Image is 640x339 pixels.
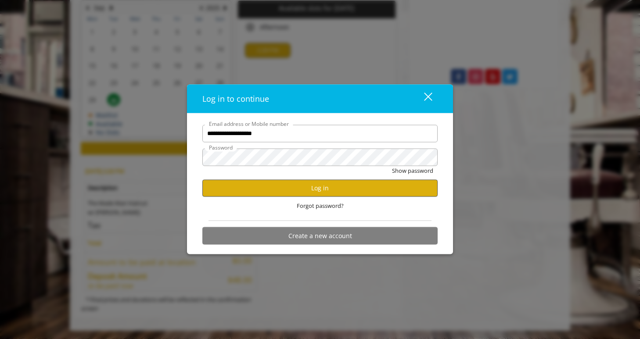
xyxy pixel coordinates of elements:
button: close dialog [408,89,438,107]
span: Forgot password? [297,201,344,210]
button: Log in [202,179,438,196]
label: Email address or Mobile number [205,119,293,128]
button: Show password [392,166,433,175]
label: Password [205,143,237,151]
div: close dialog [414,92,431,105]
span: Log in to continue [202,93,269,103]
input: Email address or Mobile number [202,125,438,142]
input: Password [202,148,438,166]
button: Create a new account [202,227,438,244]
